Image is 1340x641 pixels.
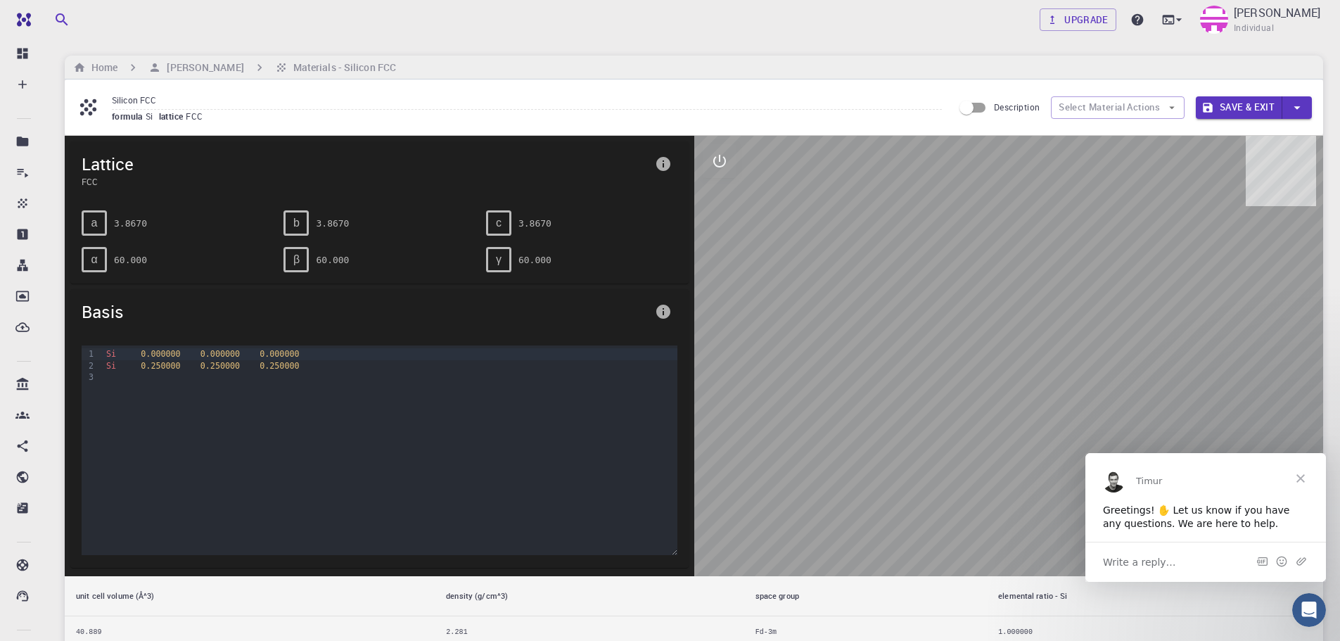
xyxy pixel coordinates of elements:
iframe: Intercom live chat message [1085,453,1326,582]
span: lattice [159,110,186,122]
span: c [496,217,502,229]
pre: 60.000 [114,248,147,272]
th: space group [744,576,988,616]
div: 2 [82,360,96,372]
span: 0.250000 [141,361,180,371]
h6: Home [86,60,117,75]
span: b [293,217,300,229]
span: Description [994,101,1040,113]
pre: 3.8670 [316,211,349,236]
span: 0.000000 [141,349,180,359]
span: FCC [82,175,649,188]
div: 1 [82,348,96,360]
p: [PERSON_NAME] [1234,4,1320,21]
h6: [PERSON_NAME] [161,60,243,75]
span: Individual [1234,21,1274,35]
img: logo [11,13,31,27]
button: Save & Exit [1196,96,1282,119]
span: FCC [186,110,208,122]
span: Si [106,349,116,359]
button: info [649,150,677,178]
nav: breadcrumb [70,60,399,75]
span: Si [106,361,116,371]
pre: 60.000 [316,248,349,272]
iframe: Intercom live chat [1292,593,1326,627]
span: α [91,253,97,266]
span: 0.250000 [260,361,299,371]
button: info [649,298,677,326]
th: elemental ratio - Si [987,576,1323,616]
span: formula [112,110,146,122]
a: Upgrade [1040,8,1116,31]
pre: 3.8670 [114,211,147,236]
span: 0.250000 [200,361,240,371]
span: 0.000000 [260,349,299,359]
th: density (g/cm^3) [435,576,744,616]
span: a [91,217,98,229]
span: Si [146,110,159,122]
div: 3 [82,372,96,383]
span: 0.000000 [200,349,240,359]
span: β [293,253,300,266]
span: Lattice [82,153,649,175]
pre: 60.000 [518,248,551,272]
img: Seungho Choe [1200,6,1228,34]
h6: Materials - Silicon FCC [288,60,396,75]
pre: 3.8670 [518,211,551,236]
span: Basis [82,300,649,323]
th: unit cell volume (Å^3) [65,576,435,616]
span: γ [496,253,502,266]
button: Select Material Actions [1051,96,1185,119]
span: 지원 [36,9,58,23]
